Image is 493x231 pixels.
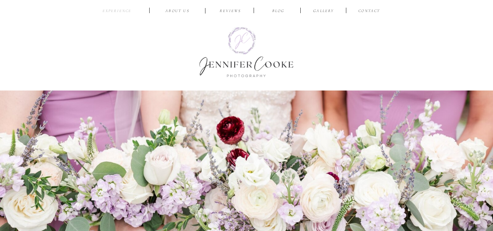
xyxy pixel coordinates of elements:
a: EXPERIENCE [100,8,134,15]
a: CONTACT [357,8,382,15]
a: reviews [213,8,248,15]
a: BLOG [267,8,290,15]
a: ABOUT US [160,8,195,15]
a: Gallery [312,8,336,15]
